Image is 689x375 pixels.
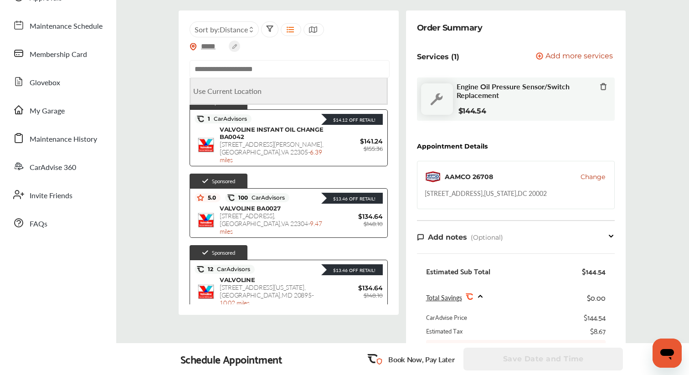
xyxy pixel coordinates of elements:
p: Book Now, Pay Later [388,354,454,365]
img: logo-valvoline.png [197,211,215,229]
div: AAMCO 26708 [445,172,493,181]
img: logo-valvoline.png [197,283,215,301]
img: star_icon.59ea9307.svg [197,194,204,201]
span: Total Savings [426,293,462,302]
img: logo-aamco.png [425,169,441,185]
div: CarAdvise Price [426,313,467,322]
img: default_wrench_icon.d1a43860.svg [421,83,453,115]
span: 6.39 miles [220,147,322,164]
span: 10.02 miles [220,298,250,307]
span: (Optional) [471,233,503,241]
a: Add more services [536,52,615,61]
span: [STREET_ADDRESS] , [GEOGRAPHIC_DATA] , VA 22304 - [220,211,322,236]
span: Glovebox [30,77,60,89]
div: Estimated Sub Total [426,267,490,276]
span: Maintenance Schedule [30,21,103,32]
span: Membership Card [30,49,87,61]
span: Invite Friends [30,190,72,202]
a: Glovebox [8,70,107,93]
span: $141.24 [328,137,383,145]
span: CarAdvisors [210,116,247,122]
a: My Garage [8,98,107,122]
span: 1 [204,115,247,123]
span: Maintenance History [30,134,97,145]
a: Maintenance Schedule [8,13,107,37]
a: Maintenance History [8,126,107,150]
div: $14.12 Off Retail! [329,117,375,123]
span: 100 [235,194,285,201]
a: Membership Card [8,41,107,65]
span: CarAdvisors [213,266,250,272]
span: $155.36 [364,145,383,152]
span: CarAdvisors [248,195,285,201]
img: caradvise_icon.5c74104a.svg [197,266,204,273]
span: My Garage [30,105,65,117]
img: note-icon.db9493fa.svg [417,233,424,241]
div: Sponsored [190,174,247,188]
span: [STREET_ADDRESS][US_STATE] , [GEOGRAPHIC_DATA] , MD 20895 - [220,283,314,307]
div: Order Summary [417,21,483,34]
p: Services (1) [417,52,459,61]
iframe: Button to launch messaging window [653,339,682,368]
button: Change [581,172,605,181]
button: Add more services [536,52,613,61]
a: Invite Friends [8,183,107,206]
img: caradvise_icon.5c74104a.svg [227,194,235,201]
a: CarAdvise 360 [8,154,107,178]
span: VALVOLINE [220,276,255,283]
img: check-icon.521c8815.svg [201,249,209,257]
div: Schedule Appointment [180,353,283,365]
span: VALVOLINE BA0027 [220,205,281,212]
span: $134.64 [328,284,383,292]
span: FAQs [30,218,47,230]
a: FAQs [8,211,107,235]
div: Sponsored [190,245,247,260]
b: $144.54 [458,107,486,115]
span: 12 [204,266,250,273]
img: caradvise_icon.5c74104a.svg [197,115,204,123]
div: $144.54 [584,313,606,322]
div: $13.46 Off Retail! [329,267,375,273]
div: $8.67 [590,326,606,335]
span: Add notes [428,233,467,241]
div: $0.00 [587,291,606,303]
li: Use Current Location [190,78,387,104]
span: $134.64 [328,212,383,221]
div: $13.46 Off Retail! [329,195,375,202]
img: location_vector_orange.38f05af8.svg [190,43,197,51]
div: $144.54 [582,267,606,276]
span: 5.0 [204,194,216,201]
div: Appointment Details [417,143,488,150]
span: Distance [220,24,248,35]
span: Add more services [545,52,613,61]
span: $148.10 [364,292,383,299]
span: CarAdvise 360 [30,162,76,174]
span: Sort by : [195,24,248,35]
span: [STREET_ADDRESS][PERSON_NAME] , [GEOGRAPHIC_DATA] , VA 22305 - [220,139,324,164]
span: VALVOLINE INSTANT OIL CHANGE BA0042 [220,126,324,140]
span: $148.10 [364,221,383,227]
span: 9.47 miles [220,219,322,236]
div: Estimated Tax [426,326,463,335]
span: Engine Oil Pressure Sensor/Switch Replacement [457,82,600,99]
img: check-icon.521c8815.svg [201,177,209,185]
img: logo-valvoline.png [197,136,215,154]
div: [STREET_ADDRESS] , [US_STATE] , DC 20002 [425,189,547,198]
